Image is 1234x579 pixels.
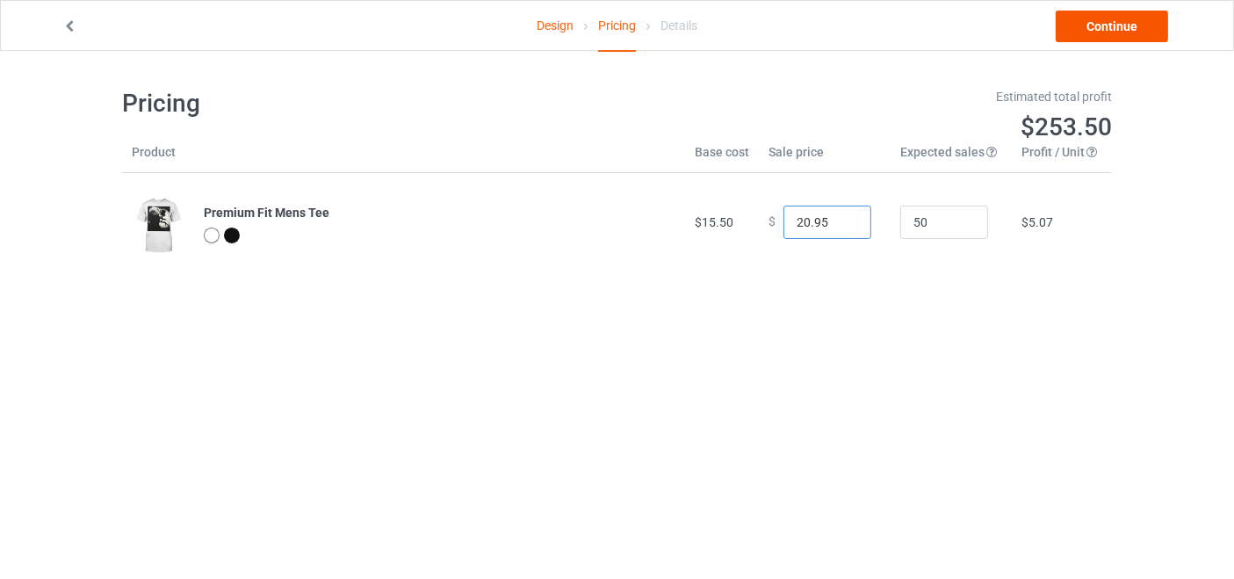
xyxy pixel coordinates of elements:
[598,1,636,52] div: Pricing
[660,1,697,50] div: Details
[630,88,1113,105] div: Estimated total profit
[204,206,329,220] b: Premium Fit Mens Tee
[685,143,759,173] th: Base cost
[537,1,574,50] a: Design
[769,215,776,229] span: $
[891,143,1012,173] th: Expected sales
[1021,112,1112,141] span: $253.50
[1021,215,1053,229] span: $5.07
[122,88,605,119] h1: Pricing
[1012,143,1112,173] th: Profit / Unit
[122,143,194,173] th: Product
[759,143,891,173] th: Sale price
[695,215,733,229] span: $15.50
[1056,11,1168,42] a: Continue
